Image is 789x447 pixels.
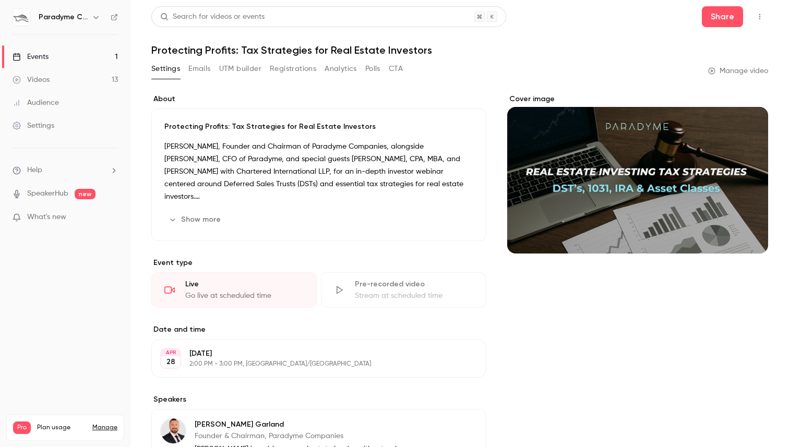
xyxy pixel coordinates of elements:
[325,61,357,77] button: Analytics
[185,279,304,289] div: Live
[13,75,50,85] div: Videos
[151,394,486,405] label: Speakers
[151,324,486,335] label: Date and time
[105,213,118,222] iframe: Noticeable Trigger
[92,424,117,432] a: Manage
[75,189,95,199] span: new
[166,357,175,367] p: 28
[188,61,210,77] button: Emails
[164,122,473,132] p: Protecting Profits: Tax Strategies for Real Estate Investors
[389,61,403,77] button: CTA
[702,6,743,27] button: Share
[270,61,316,77] button: Registrations
[13,120,54,131] div: Settings
[321,272,486,308] div: Pre-recorded videoStream at scheduled time
[161,349,180,356] div: APR
[164,140,473,203] p: [PERSON_NAME], Founder and Chairman of Paradyme Companies, alongside [PERSON_NAME], CFO of Parady...
[151,61,180,77] button: Settings
[151,272,317,308] div: LiveGo live at scheduled time
[195,419,419,430] p: [PERSON_NAME] Garland
[39,12,88,22] h6: Paradyme Companies
[13,52,49,62] div: Events
[507,94,768,253] section: Cover image
[13,421,31,434] span: Pro
[355,291,473,301] div: Stream at scheduled time
[189,360,431,368] p: 2:00 PM - 3:00 PM, [GEOGRAPHIC_DATA]/[GEOGRAPHIC_DATA]
[27,165,42,176] span: Help
[151,258,486,268] p: Event type
[164,211,227,228] button: Show more
[151,44,768,56] h1: Protecting Profits: Tax Strategies for Real Estate Investors
[27,212,66,223] span: What's new
[708,66,768,76] a: Manage video
[365,61,380,77] button: Polls
[27,188,68,199] a: SpeakerHub
[355,279,473,289] div: Pre-recorded video
[13,9,30,26] img: Paradyme Companies
[160,11,265,22] div: Search for videos or events
[161,418,186,443] img: Ryan Garland
[185,291,304,301] div: Go live at scheduled time
[37,424,86,432] span: Plan usage
[13,98,59,108] div: Audience
[151,94,486,104] label: About
[507,94,768,104] label: Cover image
[219,61,261,77] button: UTM builder
[189,348,431,359] p: [DATE]
[13,165,118,176] li: help-dropdown-opener
[195,431,419,441] p: Founder & Chairman, Paradyme Companies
